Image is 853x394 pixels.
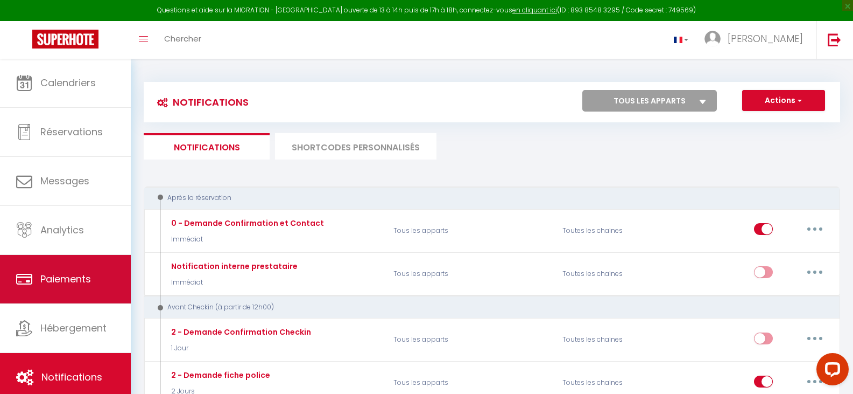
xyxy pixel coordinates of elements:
img: logout [828,33,841,46]
div: 0 - Demande Confirmation et Contact [168,217,324,229]
button: Actions [742,90,825,112]
div: 2 - Demande Confirmation Checkin [168,326,311,338]
p: Tous les apparts [386,258,555,289]
li: Notifications [144,133,270,160]
a: en cliquant ici [512,5,557,15]
h3: Notifications [152,90,249,114]
div: 2 - Demande fiche police [168,369,270,381]
span: Réservations [40,125,103,139]
div: Toutes les chaines [555,215,668,246]
span: Calendriers [40,76,96,89]
p: 1 Jour [168,343,311,354]
div: Toutes les chaines [555,258,668,289]
span: [PERSON_NAME] [728,32,803,45]
p: Tous les apparts [386,324,555,356]
p: Immédiat [168,234,324,245]
img: Super Booking [32,30,98,49]
a: Chercher [156,21,209,59]
span: Notifications [41,370,102,384]
span: Chercher [164,33,201,44]
span: Messages [40,174,89,188]
span: Analytics [40,223,84,237]
li: SHORTCODES PERSONNALISÉS [275,133,436,160]
div: Notification interne prestataire [168,260,298,272]
div: Toutes les chaines [555,324,668,356]
div: Avant Checkin (à partir de 12h00) [154,302,817,313]
p: Tous les apparts [386,215,555,246]
p: Immédiat [168,278,298,288]
a: ... [PERSON_NAME] [696,21,816,59]
div: Après la réservation [154,193,817,203]
span: Hébergement [40,321,107,335]
img: ... [704,31,721,47]
iframe: LiveChat chat widget [808,349,853,394]
span: Paiements [40,272,91,286]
